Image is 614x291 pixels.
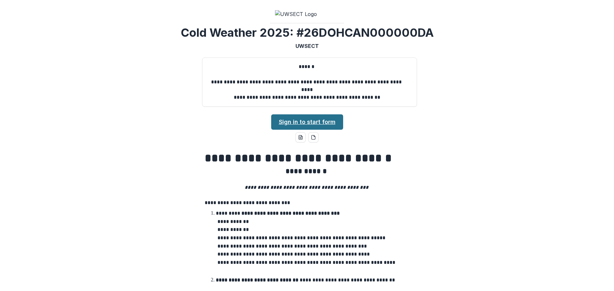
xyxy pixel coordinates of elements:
[295,132,306,142] button: word-download
[181,26,434,40] h2: Cold Weather 2025: #26DOHCAN000000DA
[271,114,343,130] a: Sign in to start form
[275,10,339,18] img: UWSECT Logo
[308,132,319,142] button: pdf-download
[295,42,319,50] p: UWSECT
